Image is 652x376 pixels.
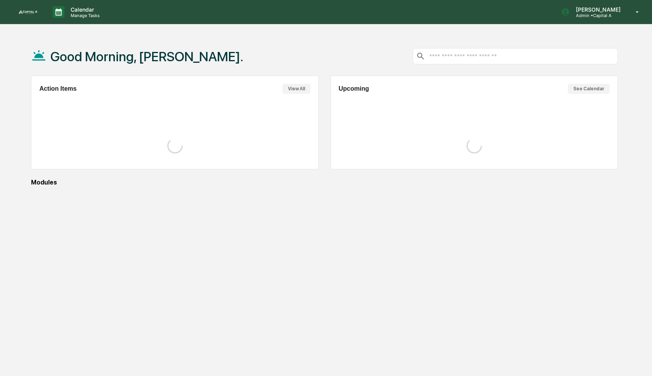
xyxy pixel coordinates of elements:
p: [PERSON_NAME] [570,6,624,13]
h2: Upcoming [339,85,369,92]
div: Modules [31,179,618,186]
button: View All [283,84,310,94]
h2: Action Items [39,85,76,92]
p: Admin • Capital A [570,13,624,18]
h1: Good Morning, [PERSON_NAME]. [50,49,243,64]
img: logo [19,10,37,14]
button: See Calendar [568,84,610,94]
p: Calendar [64,6,104,13]
p: Manage Tasks [64,13,104,18]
